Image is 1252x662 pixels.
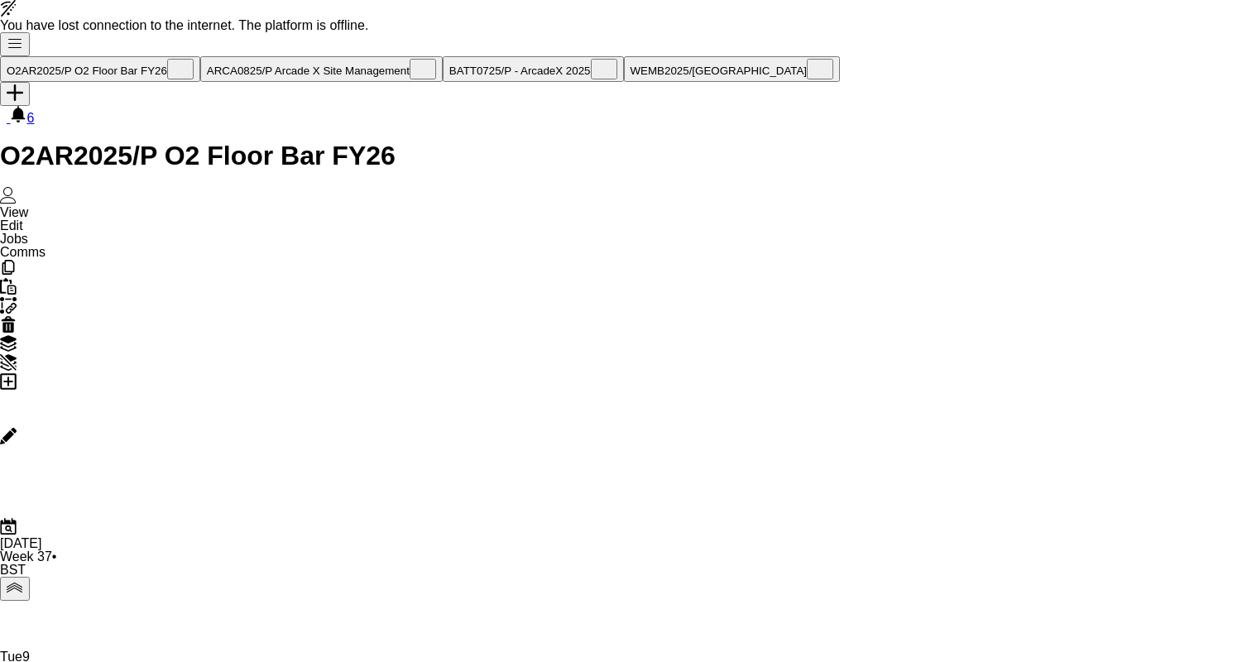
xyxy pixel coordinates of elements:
[443,56,624,82] button: BATT0725/P - ArcadeX 2025
[200,56,443,82] button: ARCA0825/P Arcade X Site Management
[10,111,34,125] a: 6
[1169,583,1252,662] iframe: Chat Widget
[26,111,34,125] span: 6
[624,56,841,82] button: WEMB2025/[GEOGRAPHIC_DATA]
